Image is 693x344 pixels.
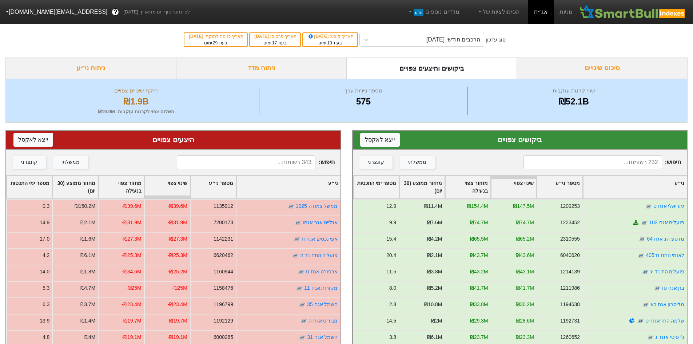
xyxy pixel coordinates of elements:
[414,9,423,16] span: חדש
[424,301,442,308] div: ₪10.8M
[583,176,687,198] div: Toggle SortBy
[470,301,488,308] div: ₪33.8M
[491,176,536,198] div: Toggle SortBy
[21,158,37,166] div: קונצרני
[122,268,141,276] div: -₪34.6M
[399,176,445,198] div: Toggle SortBy
[168,317,187,325] div: -₪19.7M
[408,158,426,166] div: ממשלתי
[578,5,687,19] img: SmartBull
[15,87,257,95] div: היקף שינויים צפויים
[516,252,534,259] div: ₪43.6M
[386,235,396,243] div: 15.4
[122,252,141,259] div: -₪25.3M
[122,333,141,341] div: -₪19.1M
[40,219,49,226] div: 14.9
[293,236,300,243] img: tase link
[213,40,218,46] span: 29
[302,236,338,242] a: אפי נכסים אגח ח
[299,334,306,341] img: tase link
[7,176,52,198] div: Toggle SortBy
[470,95,678,108] div: ₪52.1B
[647,236,684,242] a: מז טפ הנ אגח 64
[287,203,295,210] img: tase link
[80,301,96,308] div: ₪3.7M
[516,301,534,308] div: ₪30.2M
[298,268,305,276] img: tase link
[168,301,187,308] div: -₪23.4M
[43,202,49,210] div: 0.3
[486,36,506,44] div: סוג עדכון
[40,235,49,243] div: 17.0
[470,317,488,325] div: ₪29.3M
[122,202,141,210] div: -₪39.6M
[560,333,580,341] div: 1260652
[445,176,490,198] div: Toggle SortBy
[122,235,141,243] div: -₪27.3M
[389,333,396,341] div: 3.8
[645,203,652,210] img: tase link
[296,203,338,209] a: ממשל צמודה 1025
[254,33,296,40] div: תאריך פרסום :
[470,268,488,276] div: ₪43.2M
[13,133,53,147] button: ייצא לאקסל
[405,5,462,19] a: מדדים נוספיםחדש
[214,235,233,243] div: 1142231
[168,202,187,210] div: -₪39.6M
[360,133,400,147] button: ייצא לאקסל
[214,284,233,292] div: 1158476
[389,219,396,226] div: 9.9
[653,203,684,209] a: עזריאלי אגח ט
[40,317,49,325] div: 13.9
[560,284,580,292] div: 1211986
[516,333,534,341] div: ₪23.3M
[214,317,233,325] div: 1192129
[191,176,236,198] div: Toggle SortBy
[214,268,233,276] div: 1160944
[43,333,49,341] div: 4.8
[560,252,580,259] div: 6040620
[214,301,233,308] div: 1196799
[40,268,49,276] div: 14.0
[354,176,399,198] div: Toggle SortBy
[560,202,580,210] div: 1209253
[299,301,306,308] img: tase link
[389,301,396,308] div: 2.8
[516,219,534,226] div: ₪74.7M
[650,269,684,274] a: פועלים הת נד יג
[254,40,296,46] div: בעוד ימים
[13,156,46,169] button: קונצרני
[386,202,396,210] div: 12.9
[122,317,141,325] div: -₪19.7M
[254,34,270,39] span: [DATE]
[5,58,176,79] div: ניתוח ני״ע
[177,155,334,169] span: חיפוש :
[560,268,580,276] div: 1214139
[307,301,338,307] a: חשמל אגח 35
[84,333,95,341] div: ₪4M
[646,252,684,258] a: לאומי התח נד405
[80,235,96,243] div: ₪1.6M
[15,95,257,108] div: ₪1.9B
[308,318,338,324] a: מגוריט אגח ה
[300,317,307,325] img: tase link
[467,202,488,210] div: ₪154.4M
[642,301,649,308] img: tase link
[650,301,684,307] a: מליסרון אגח כא
[426,35,480,44] div: הרכבים חודשי [DATE]
[653,285,661,292] img: tase link
[80,317,96,325] div: ₪1.4M
[307,34,330,39] span: [DATE]
[647,334,654,341] img: tase link
[236,176,340,198] div: Toggle SortBy
[214,219,233,226] div: 7200173
[386,268,396,276] div: 11.5
[75,202,95,210] div: ₪150.2M
[386,317,396,325] div: 14.5
[53,156,88,169] button: ממשלתי
[474,5,523,19] a: הסימולציות שלי
[43,252,49,259] div: 4.2
[649,220,684,225] a: פועלים אגח 102
[300,252,338,258] a: פועלים התח נד ה
[641,268,649,276] img: tase link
